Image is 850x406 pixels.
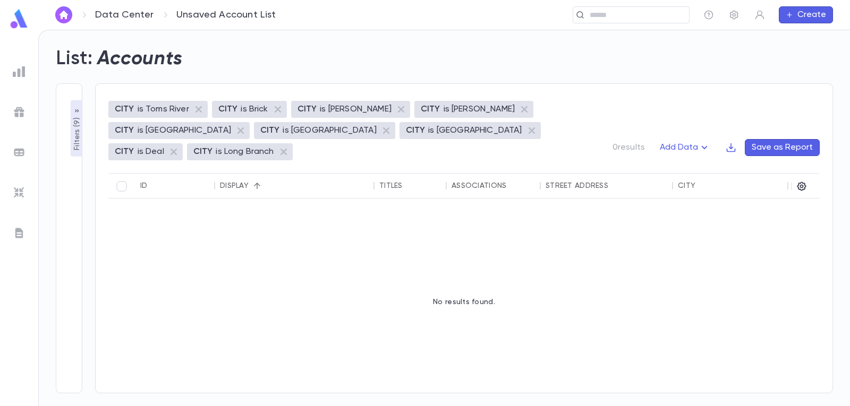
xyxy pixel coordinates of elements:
div: CITYis [GEOGRAPHIC_DATA] [399,122,541,139]
div: ID [140,182,148,190]
button: Add Data [653,139,717,156]
img: logo [8,8,30,29]
a: Data Center [95,9,154,21]
p: CITY [193,146,213,157]
p: is [GEOGRAPHIC_DATA] [428,125,522,136]
p: 0 results [613,142,645,153]
button: Sort [148,177,165,194]
button: Sort [608,177,625,194]
p: CITY [297,104,317,115]
div: CITYis Long Branch [187,143,293,160]
p: is [PERSON_NAME] [320,104,392,115]
div: CITYis [GEOGRAPHIC_DATA] [254,122,395,139]
button: Filters (9) [71,100,83,157]
h2: Accounts [97,47,183,71]
img: home_white.a664292cf8c1dea59945f0da9f25487c.svg [57,11,70,19]
p: CITY [115,125,134,136]
p: CITY [406,125,426,136]
div: CITYis Deal [108,143,183,160]
p: CITY [115,146,134,157]
div: Titles [379,182,403,190]
button: Sort [403,177,420,194]
h2: List: [56,47,93,71]
button: Sort [695,177,712,194]
img: imports_grey.530a8a0e642e233f2baf0ef88e8c9fcb.svg [13,186,25,199]
button: Create [779,6,833,23]
p: is Long Branch [216,146,274,157]
p: is [GEOGRAPHIC_DATA] [283,125,376,136]
p: is [PERSON_NAME] [444,104,515,115]
div: Street Address [546,182,608,190]
div: CITYis Toms River [108,101,208,118]
div: City [678,182,695,190]
img: campaigns_grey.99e729a5f7ee94e3726e6486bddda8f1.svg [13,106,25,118]
div: Display [220,182,249,190]
p: is Deal [138,146,164,157]
p: CITY [260,125,280,136]
div: CITYis [GEOGRAPHIC_DATA] [108,122,250,139]
div: CITYis [PERSON_NAME] [291,101,410,118]
p: is Toms River [138,104,189,115]
button: Save as Report [745,139,820,156]
p: is Brick [241,104,268,115]
p: CITY [115,104,134,115]
img: letters_grey.7941b92b52307dd3b8a917253454ce1c.svg [13,227,25,239]
p: is [GEOGRAPHIC_DATA] [138,125,231,136]
p: Unsaved Account List [176,9,276,21]
div: No results found. [108,198,820,405]
button: Sort [249,177,266,194]
div: Associations [452,182,506,190]
p: CITY [421,104,440,115]
p: CITY [218,104,238,115]
div: CITYis Brick [212,101,287,118]
div: CITYis [PERSON_NAME] [414,101,533,118]
img: reports_grey.c525e4749d1bce6a11f5fe2a8de1b229.svg [13,65,25,78]
p: Filters ( 9 ) [72,115,82,150]
img: batches_grey.339ca447c9d9533ef1741baa751efc33.svg [13,146,25,159]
